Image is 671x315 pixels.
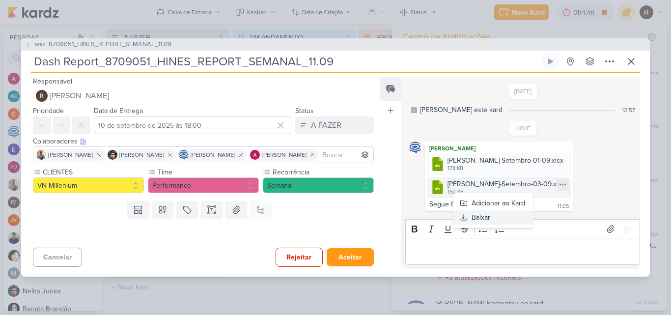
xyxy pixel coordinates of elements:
[405,219,640,238] div: Editor toolbar
[427,143,571,153] div: [PERSON_NAME]
[33,248,82,267] button: Cancelar
[50,90,109,102] span: [PERSON_NAME]
[94,107,143,115] label: Data de Entrega
[250,150,260,160] img: Alessandra Gomes
[108,150,117,160] img: Nelito Junior
[48,150,93,159] span: [PERSON_NAME]
[429,200,464,208] div: Segue funil
[447,179,565,189] div: [PERSON_NAME]-Setembro-03-09.xlsx
[405,238,640,265] div: Editor editing area: main
[119,150,164,159] span: [PERSON_NAME]
[42,167,144,177] label: CLIENTES
[25,40,171,50] button: IM101 8709051_HINES_REPORT_SEMANAL_11.09
[179,150,189,160] img: Caroline Traven De Andrade
[454,196,533,210] button: Adicionar ao Kard
[191,150,235,159] span: [PERSON_NAME]
[295,116,374,134] button: A FAZER
[33,107,64,115] label: Prioridade
[427,177,571,198] div: Hines-Setembro-03-09.xlsx
[94,116,291,134] input: Select a date
[320,149,371,161] input: Buscar
[409,142,421,153] img: Caroline Traven De Andrade
[36,150,46,160] img: Iara Santos
[311,119,341,131] div: A FAZER
[547,57,555,65] div: Ligar relógio
[558,202,569,210] div: 11:05
[447,155,563,166] div: [PERSON_NAME]-Setembro-01-09.xlsx
[420,105,503,115] div: [PERSON_NAME] este kard
[263,177,374,193] button: Semanal
[33,177,144,193] button: VN Millenium
[49,40,171,50] span: 8709051_HINES_REPORT_SEMANAL_11.09
[454,210,533,225] button: Baixar
[427,153,571,174] div: Hines-Setembro-01-09.xlsx
[622,106,635,115] div: 12:57
[272,167,374,177] label: Recorrência
[33,41,47,48] span: IM101
[447,165,563,172] div: 178 KB
[33,136,374,146] div: Colaboradores
[31,53,540,70] input: Kard Sem Título
[33,77,72,86] label: Responsável
[276,248,323,267] button: Rejeitar
[157,167,259,177] label: Time
[36,90,48,102] img: Rafael Dornelles
[33,87,374,105] button: [PERSON_NAME]
[472,198,525,208] div: Adicionar ao Kard
[148,177,259,193] button: Performance
[262,150,307,159] span: [PERSON_NAME]
[327,248,374,266] button: Aceitar
[472,212,490,223] div: Baixar
[295,107,314,115] label: Status
[447,188,565,196] div: 150 KB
